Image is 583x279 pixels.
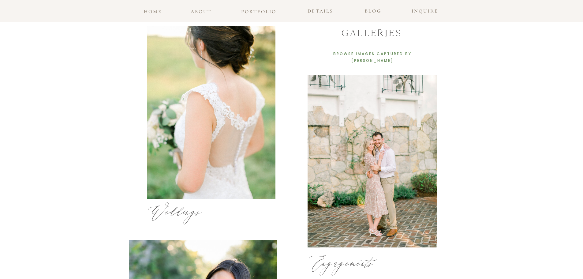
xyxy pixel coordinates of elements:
a: blog [363,7,383,12]
a: about [189,7,213,16]
a: Engagements [309,254,376,265]
a: details [305,7,337,16]
a: home [143,7,163,13]
h1: GALLERIES [341,27,402,38]
a: INQUIRE [409,7,441,12]
a: portfolio [239,7,278,13]
a: Weddings [148,203,215,214]
h3: browse images captured by [PERSON_NAME] [312,51,434,56]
